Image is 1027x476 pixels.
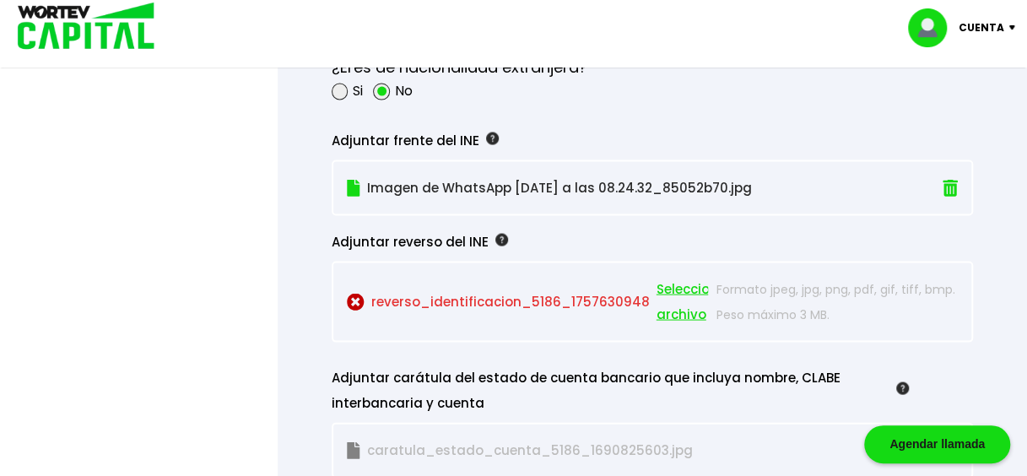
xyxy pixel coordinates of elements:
p: Imagen de WhatsApp [DATE] a las 08.24.32_85052b70.jpg [347,175,860,200]
img: icon-down [1004,25,1027,30]
label: Si [353,79,363,100]
img: trash.f49e7519.svg [943,179,958,197]
img: gfR76cHglkPwleuBLjWdxeZVvX9Wp6JBDmjRYY8JYDQn16A2ICN00zLTgIroGa6qie5tIuWH7V3AapTKqzv+oMZsGfMUqL5JM... [896,381,909,394]
div: Adjuntar carátula del estado de cuenta bancario que incluya nombre, CLABE interbancaria y cuenta [332,365,909,415]
img: profile-image [908,8,959,47]
img: gfR76cHglkPwleuBLjWdxeZVvX9Wp6JBDmjRYY8JYDQn16A2ICN00zLTgIroGa6qie5tIuWH7V3AapTKqzv+oMZsGfMUqL5JM... [486,132,499,144]
span: Seleccionar archivo [657,276,732,327]
p: Cuenta [959,15,1004,41]
div: Adjuntar reverso del INE [332,229,909,254]
p: caratula_estado_cuenta_5186_1690825603.jpg [347,437,709,462]
p: reverso_identificacion_5186_1757630948 [347,276,709,327]
img: cross-circle.ce22fdcf.svg [347,293,365,311]
p: Formato jpeg, jpg, png, pdf, gif, tiff, bmp. Peso máximo 3 MB. [716,276,958,327]
img: gray-file.d3045238.svg [347,441,360,459]
label: No [394,79,412,100]
img: file.874bbc9e.svg [347,179,360,197]
div: Agendar llamada [864,425,1010,463]
div: Adjuntar frente del INE [332,127,909,153]
img: gfR76cHglkPwleuBLjWdxeZVvX9Wp6JBDmjRYY8JYDQn16A2ICN00zLTgIroGa6qie5tIuWH7V3AapTKqzv+oMZsGfMUqL5JM... [495,233,508,246]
